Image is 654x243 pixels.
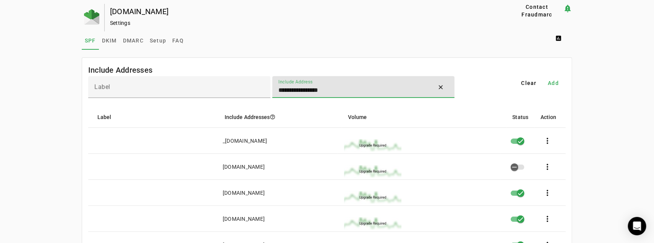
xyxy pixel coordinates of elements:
span: Contact Fraudmarc [514,3,560,18]
span: FAQ [172,38,184,43]
a: SPF [82,31,99,50]
div: _[DOMAIN_NAME] [223,137,267,145]
span: SPF [85,38,96,43]
a: DKIM [99,31,120,50]
mat-label: Include Address [278,79,313,85]
span: Clear [521,79,537,87]
div: Open Intercom Messenger [628,217,646,235]
button: Add [541,76,566,90]
button: Contact Fraudmarc [511,4,563,18]
mat-header-cell: Label [88,106,219,128]
mat-header-cell: Status [507,106,535,128]
img: upgrade_sparkline.jpg [344,139,401,152]
button: Clear [430,78,454,96]
img: upgrade_sparkline.jpg [344,191,401,204]
img: upgrade_sparkline.jpg [344,165,401,178]
mat-icon: notification_important [563,4,572,13]
div: Settings [110,19,487,27]
mat-header-cell: Action [534,106,566,128]
div: [DOMAIN_NAME] [110,8,487,15]
span: DKIM [102,38,117,43]
div: [DOMAIN_NAME] [223,163,265,171]
a: Setup [147,31,169,50]
a: FAQ [169,31,187,50]
a: DMARC [120,31,147,50]
span: DMARC [123,38,144,43]
img: Fraudmarc Logo [84,9,99,24]
mat-header-cell: Volume [342,106,507,128]
i: help_outline [270,114,276,120]
button: Clear [517,76,541,90]
mat-label: Label [94,83,110,91]
img: upgrade_sparkline.jpg [344,217,401,230]
span: Add [548,79,559,87]
mat-header-cell: Include Addresses [219,106,342,128]
span: Setup [150,38,166,43]
mat-card-title: Include Addresses [88,64,152,76]
div: [DOMAIN_NAME] [223,189,265,197]
div: [DOMAIN_NAME] [223,215,265,223]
